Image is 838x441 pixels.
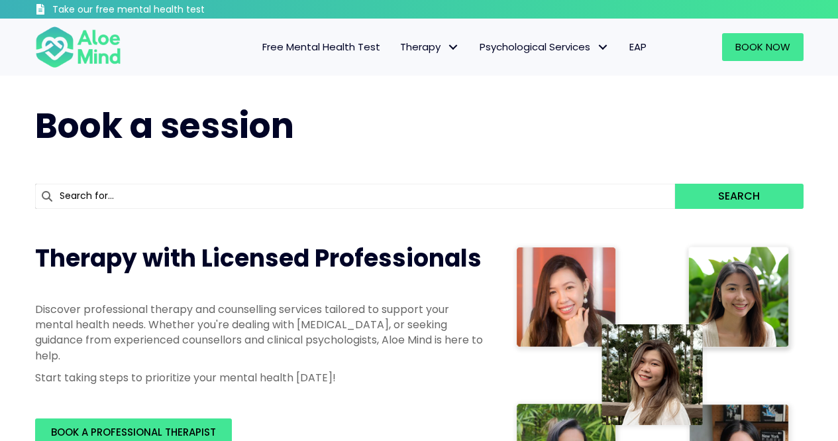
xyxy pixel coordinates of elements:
span: Book a session [35,101,294,150]
a: EAP [619,33,656,61]
span: Free Mental Health Test [262,40,380,54]
h3: Take our free mental health test [52,3,276,17]
a: Free Mental Health Test [252,33,390,61]
span: Book Now [735,40,790,54]
img: Aloe mind Logo [35,25,121,69]
span: Therapy: submenu [444,38,463,57]
span: Psychological Services [480,40,609,54]
nav: Menu [138,33,656,61]
button: Search [675,184,803,209]
span: BOOK A PROFESSIONAL THERAPIST [51,425,216,439]
a: TherapyTherapy: submenu [390,33,470,61]
span: EAP [629,40,647,54]
span: Psychological Services: submenu [594,38,613,57]
a: Psychological ServicesPsychological Services: submenu [470,33,619,61]
span: Therapy [400,40,460,54]
a: Take our free mental health test [35,3,276,19]
a: Book Now [722,33,804,61]
input: Search for... [35,184,676,209]
p: Start taking steps to prioritize your mental health [DATE]! [35,370,486,385]
span: Therapy with Licensed Professionals [35,241,482,275]
p: Discover professional therapy and counselling services tailored to support your mental health nee... [35,302,486,363]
